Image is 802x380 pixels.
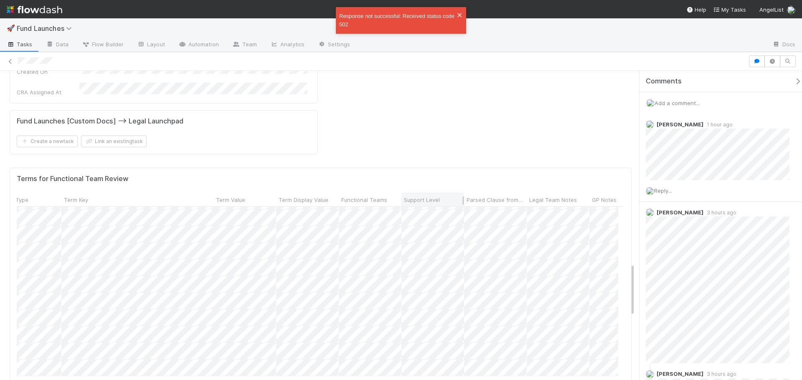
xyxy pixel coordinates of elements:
[279,196,328,204] span: Term Display Value
[264,38,311,52] a: Analytics
[646,187,654,195] img: avatar_ba76ddef-3fd0-4be4-9bc3-126ad567fcd5.png
[81,136,147,147] button: Link an existingtask
[657,370,703,377] span: [PERSON_NAME]
[339,12,457,29] div: Response not successful: Received status code 502
[17,88,79,96] div: CRA Assigned At
[17,24,76,33] span: Fund Launches
[759,6,784,13] span: AngelList
[457,10,463,19] button: close
[713,6,746,13] span: My Tasks
[311,38,357,52] a: Settings
[75,38,130,52] a: Flow Builder
[17,68,79,76] div: Created On
[529,196,577,204] span: Legal Team Notes
[226,38,264,52] a: Team
[64,196,88,204] span: Term Key
[17,175,128,183] h5: Terms for Functional Team Review
[703,121,733,128] span: 1 hour ago
[404,196,440,204] span: Support Level
[7,40,33,48] span: Tasks
[655,100,700,106] span: Add a comment...
[766,38,802,52] a: Docs
[172,38,226,52] a: Automation
[7,25,15,32] span: 🚀
[686,5,706,14] div: Help
[646,77,682,86] span: Comments
[713,5,746,14] a: My Tasks
[657,209,703,216] span: [PERSON_NAME]
[703,371,736,377] span: 3 hours ago
[657,121,703,128] span: [PERSON_NAME]
[646,120,654,128] img: avatar_ac990a78-52d7-40f8-b1fe-cbbd1cda261e.png
[787,6,795,14] img: avatar_ba76ddef-3fd0-4be4-9bc3-126ad567fcd5.png
[646,370,654,378] img: avatar_ba76ddef-3fd0-4be4-9bc3-126ad567fcd5.png
[703,209,736,216] span: 3 hours ago
[17,136,78,147] button: Create a newtask
[646,99,655,107] img: avatar_ba76ddef-3fd0-4be4-9bc3-126ad567fcd5.png
[39,38,75,52] a: Data
[467,196,525,204] span: Parsed Clause from LPA
[7,3,62,17] img: logo-inverted-e16ddd16eac7371096b0.svg
[341,196,387,204] span: Functional Teams
[82,40,124,48] span: Flow Builder
[592,196,617,204] span: GP Notes
[17,117,183,126] h5: Fund Launches [Custom Docs] --> Legal Launchpad
[646,208,654,216] img: avatar_ac990a78-52d7-40f8-b1fe-cbbd1cda261e.png
[654,187,672,194] span: Reply...
[130,38,172,52] a: Layout
[216,196,245,204] span: Term Value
